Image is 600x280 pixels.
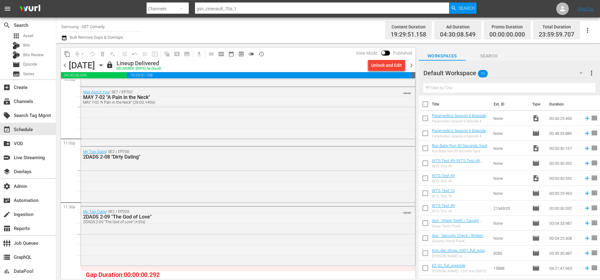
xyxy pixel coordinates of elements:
span: Day Calendar View [204,48,216,60]
div: Promo Duration [489,22,525,31]
td: 8285 [491,246,530,261]
td: 21343r35 [491,201,530,216]
th: Duration [546,96,583,113]
svg: Add to Schedule [584,205,591,212]
a: WTS Test 10 [432,188,455,193]
div: WTS Test 49 [432,209,455,213]
span: Update Metadata from Key Asset [150,49,160,59]
button: more_vert [588,66,595,81]
span: reorder [591,234,598,242]
span: reorder [591,159,598,167]
span: chevron_left [61,61,69,69]
span: reorder [591,129,598,137]
div: [DATE] [69,60,95,71]
span: Episode [532,234,540,242]
div: Bits Review [12,51,20,59]
div: / SE7 / EP702: [83,90,379,105]
span: View Mode: [353,51,381,56]
span: Week Calendar View [216,49,226,59]
span: Schedule [3,126,11,133]
span: Reports [3,225,11,232]
span: date_range_outlined [228,51,234,57]
span: preview_outlined [238,51,244,57]
span: Live Streaming [3,154,11,161]
a: EvS_die_Show_0501_full_episode [432,248,487,258]
img: ans4CAIJ8jUAAAAAAAAAAAAAAAAAAAAAAAAgQb4GAAAAAAAAAAAAAAAAAAAAAAAAJMjXAAAAAAAAAAAAAAAAAAAAAAAAgAT5G... [15,2,45,16]
div: WTS Test 49 [432,179,455,183]
a: EZ-02_full_episode [432,263,465,268]
span: lock [106,61,113,69]
svg: Add to Schedule [584,265,591,272]
svg: Add to Schedule [584,235,591,242]
th: Title [432,96,490,113]
span: Episode [23,61,37,67]
span: Episode [532,219,540,227]
div: Paramedics Season 6 Episode 4 [432,134,488,138]
span: history_outlined [258,51,264,57]
span: Download as CSV [192,48,204,60]
td: None [491,171,530,186]
span: menu [4,5,11,12]
span: reorder [591,189,598,197]
td: None [491,186,530,201]
span: Episode [532,189,540,197]
span: Episode [12,61,20,68]
span: Search [466,52,512,60]
span: Search Tag Mgmt [3,112,11,119]
div: Ad Duration [440,22,476,31]
td: None [491,231,530,246]
a: Paramedics Season 6 Episode 4 [432,113,488,123]
td: 04:21:47.063 [547,261,581,276]
span: Copy Lineup [62,49,72,59]
a: duo - Security Check / Broken Statue [432,233,486,243]
a: Mad About You [83,90,109,94]
div: Default Workspace [423,64,588,82]
svg: Add to Schedule [584,175,591,182]
span: Bits Review [23,52,44,58]
div: Run Baby Run 30 Seconds Spot [432,149,487,153]
div: Paramedics Season 6 Episode 4 [432,119,488,123]
td: None [491,141,530,156]
a: Paramedics Season 6 Episode 4 - Nine Now [432,128,488,138]
button: Unlock and Edit [368,60,405,71]
span: chevron_right [407,61,415,69]
td: 00:00:30.167 [547,141,581,156]
span: reorder [591,144,598,152]
span: more_vert [588,69,595,77]
a: WTS Test 49 (WTS Test 49 (00:00:00)) [432,158,482,168]
span: Video [532,115,540,122]
span: Create [3,84,11,91]
a: WTS Test 49 [432,203,455,208]
svg: Add to Schedule [584,190,591,197]
a: WTS Test 49 [432,173,455,178]
span: Clear Lineup [107,49,117,59]
svg: Add to Schedule [584,145,591,152]
span: Episode [532,204,540,212]
span: VARIANT [403,89,411,94]
span: 23:59:59.707 [539,31,574,38]
td: 00:00:30.592 [547,156,581,171]
span: Fill episodes with ad slates [140,49,150,59]
span: GraphQL [3,253,11,261]
span: Episode [532,264,540,272]
span: Series [23,71,34,77]
div: / SE2 / EP208: [83,150,379,160]
div: WTS Test 10 [432,194,455,198]
span: 04:30:08.549 [440,31,476,38]
span: reorder [591,204,598,212]
button: Search [449,2,477,14]
td: 00:48:33.886 [547,126,581,141]
span: Channels [3,98,11,105]
div: WTS Test 49 [432,164,488,168]
span: DataPool [3,268,11,275]
span: Published [390,51,415,56]
td: 00:43:29.450 [547,111,581,126]
span: Overlays [3,168,11,175]
span: 00:00:00.293 [412,72,415,78]
span: Asset [12,32,20,40]
td: 15888 [491,261,530,276]
svg: Add to Schedule [584,130,591,137]
span: Toggle to switch from Published to Draft view. [381,51,386,55]
span: reorder [591,174,598,182]
span: Ingestion [3,211,11,218]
